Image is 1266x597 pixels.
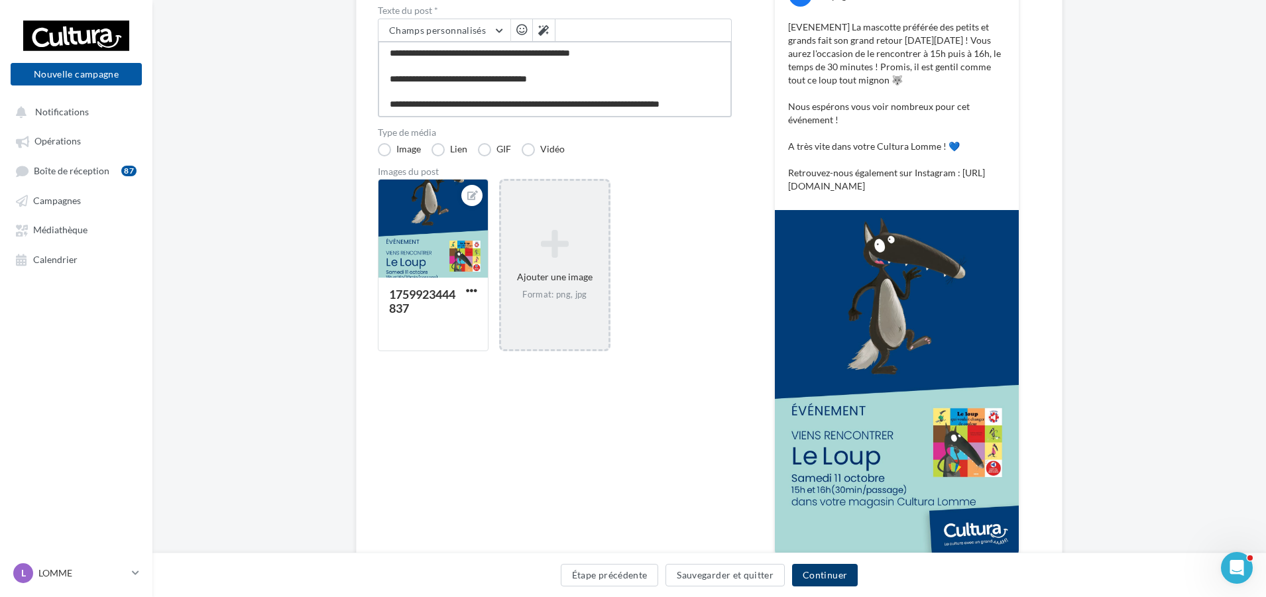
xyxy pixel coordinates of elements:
[8,99,139,123] button: Notifications
[378,128,732,137] label: Type de média
[11,561,142,586] a: L LOMME
[378,167,732,176] div: Images du post
[1221,552,1253,584] iframe: Intercom live chat
[389,25,486,36] span: Champs personnalisés
[478,143,511,156] label: GIF
[33,195,81,206] span: Campagnes
[33,225,87,236] span: Médiathèque
[8,188,144,212] a: Campagnes
[378,143,421,156] label: Image
[378,6,732,15] label: Texte du post *
[8,158,144,183] a: Boîte de réception87
[38,567,127,580] p: LOMME
[432,143,467,156] label: Lien
[561,564,659,586] button: Étape précédente
[34,165,109,176] span: Boîte de réception
[389,287,455,315] div: 1759923444837
[788,21,1006,193] p: [EVENEMENT] La mascotte préférée des petits et grands fait son grand retour [DATE][DATE] ! Vous a...
[522,143,565,156] label: Vidéo
[792,564,858,586] button: Continuer
[378,19,510,42] button: Champs personnalisés
[34,136,81,147] span: Opérations
[665,564,785,586] button: Sauvegarder et quitter
[121,166,137,176] div: 87
[35,106,89,117] span: Notifications
[21,567,26,580] span: L
[8,217,144,241] a: Médiathèque
[8,247,144,271] a: Calendrier
[8,129,144,152] a: Opérations
[11,63,142,85] button: Nouvelle campagne
[33,254,78,265] span: Calendrier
